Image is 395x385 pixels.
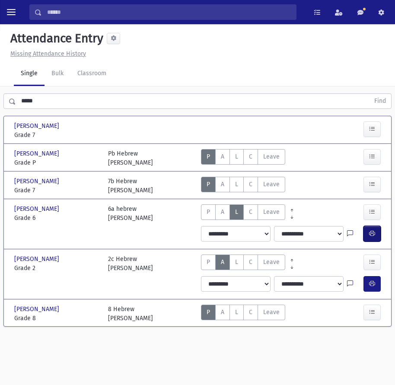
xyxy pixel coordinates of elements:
[369,94,391,108] button: Find
[7,50,86,57] a: Missing Attendance History
[108,255,153,273] div: 2c Hebrew [PERSON_NAME]
[108,149,153,167] div: Pb Hebrew [PERSON_NAME]
[14,255,61,264] span: [PERSON_NAME]
[14,213,99,223] span: Grade 6
[14,314,99,323] span: Grade 8
[14,158,99,167] span: Grade P
[221,258,224,266] span: A
[14,177,61,186] span: [PERSON_NAME]
[45,62,70,86] a: Bulk
[207,181,210,188] span: P
[201,149,285,167] div: AttTypes
[70,62,113,86] a: Classroom
[108,305,153,323] div: 8 Hebrew [PERSON_NAME]
[14,62,45,86] a: Single
[201,305,285,323] div: AttTypes
[249,258,252,266] span: C
[249,208,252,216] span: C
[221,153,224,160] span: A
[3,4,19,20] button: toggle menu
[263,258,280,266] span: Leave
[263,153,280,160] span: Leave
[249,153,252,160] span: C
[14,305,61,314] span: [PERSON_NAME]
[249,309,252,316] span: C
[235,181,238,188] span: L
[201,177,285,195] div: AttTypes
[14,264,99,273] span: Grade 2
[263,181,280,188] span: Leave
[221,208,224,216] span: A
[221,309,224,316] span: A
[263,208,280,216] span: Leave
[207,309,210,316] span: P
[263,309,280,316] span: Leave
[14,204,61,213] span: [PERSON_NAME]
[207,208,210,216] span: P
[10,50,86,57] u: Missing Attendance History
[14,130,99,140] span: Grade 7
[235,208,238,216] span: L
[235,153,238,160] span: L
[108,177,153,195] div: 7b Hebrew [PERSON_NAME]
[42,4,296,20] input: Search
[108,204,153,223] div: 6a hebrew [PERSON_NAME]
[207,153,210,160] span: P
[14,121,61,130] span: [PERSON_NAME]
[14,186,99,195] span: Grade 7
[14,149,61,158] span: [PERSON_NAME]
[201,255,285,273] div: AttTypes
[207,258,210,266] span: P
[235,258,238,266] span: L
[235,309,238,316] span: L
[7,31,103,46] h5: Attendance Entry
[249,181,252,188] span: C
[201,204,285,223] div: AttTypes
[221,181,224,188] span: A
